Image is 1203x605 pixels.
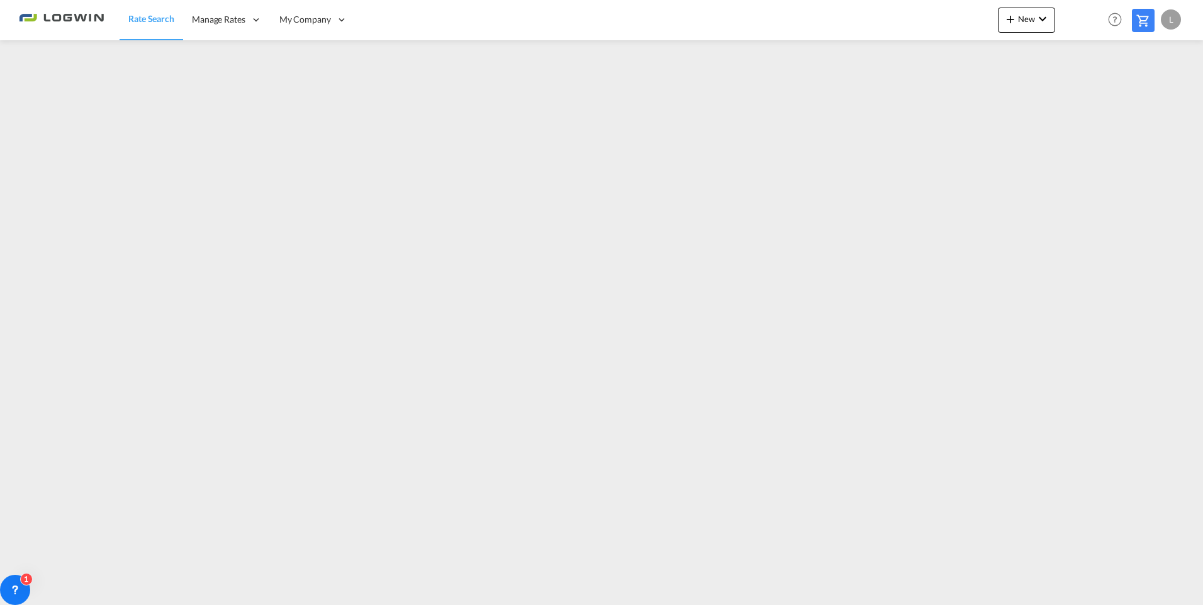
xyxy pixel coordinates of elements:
[1161,9,1181,30] div: L
[1104,9,1126,30] span: Help
[279,13,331,26] span: My Company
[192,13,245,26] span: Manage Rates
[1003,14,1050,24] span: New
[19,6,104,34] img: 2761ae10d95411efa20a1f5e0282d2d7.png
[998,8,1055,33] button: icon-plus 400-fgNewicon-chevron-down
[128,13,174,24] span: Rate Search
[1003,11,1018,26] md-icon: icon-plus 400-fg
[1104,9,1132,31] div: Help
[1035,11,1050,26] md-icon: icon-chevron-down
